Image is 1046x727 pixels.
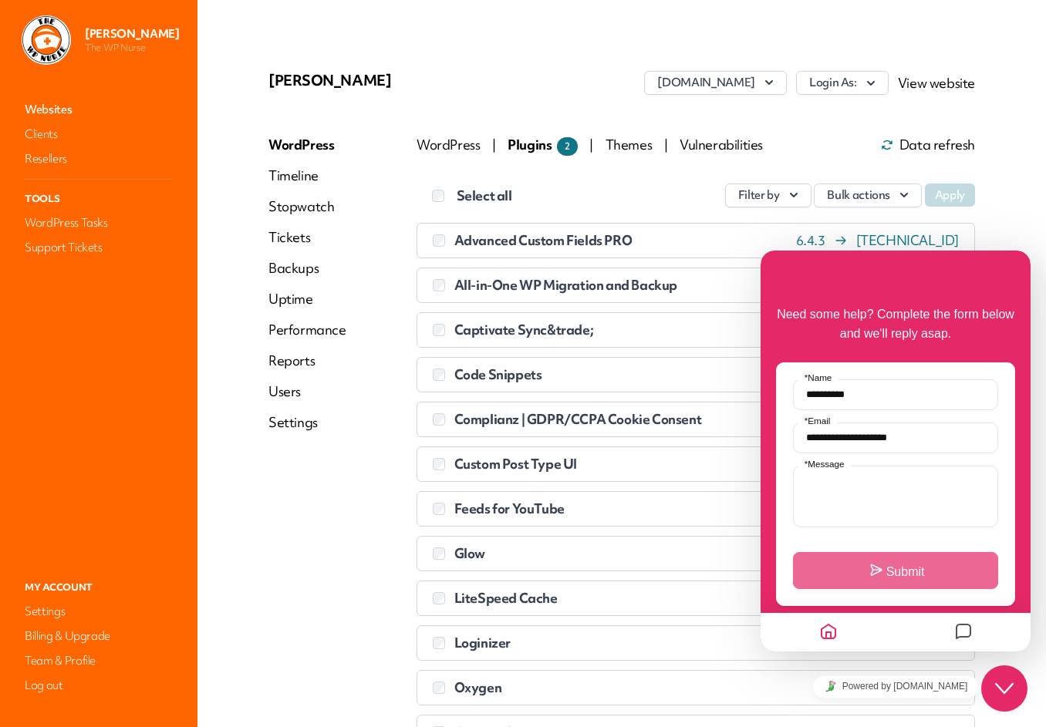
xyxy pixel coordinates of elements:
[22,625,176,647] a: Billing & Upgrade
[22,123,176,145] a: Clients
[268,413,346,432] a: Settings
[417,136,483,153] span: WordPress
[761,251,1031,651] iframe: chat widget
[925,183,975,207] button: Apply
[268,259,346,278] a: Backups
[22,189,176,209] p: Tools
[457,187,512,205] label: Select all
[454,276,677,294] span: All-in-One WP Migration and Backup
[606,136,655,153] span: Themes
[454,321,594,338] span: Captivate Sync&trade;
[557,137,578,156] span: 2
[814,183,922,207] button: Bulk actions
[268,167,346,185] a: Timeline
[268,352,346,370] a: Reports
[268,228,346,247] a: Tickets
[725,183,811,207] button: Filter by
[22,650,176,671] a: Team & Profile
[454,231,633,249] span: Advanced Custom Fields PRO
[268,71,504,89] p: [PERSON_NAME]
[85,26,179,42] p: [PERSON_NAME]
[22,675,176,696] a: Log out
[898,74,975,92] a: View website
[761,669,1031,704] iframe: chat widget
[644,71,786,95] button: [DOMAIN_NAME]
[454,589,558,607] span: LiteSpeed Cache
[492,136,496,153] span: |
[268,290,346,308] a: Uptime
[796,233,959,248] span: 6.4.3 [TECHNICAL_ID]
[454,678,502,696] span: Oxygen
[22,212,176,234] a: WordPress Tasks
[85,42,179,54] p: The WP Nurse
[454,365,542,383] span: Code Snippets
[454,544,485,562] span: Glow
[22,601,176,622] a: Settings
[454,634,511,651] span: Loginizer
[268,197,346,216] a: Stopwatch
[22,577,176,597] p: My Account
[664,136,668,153] span: |
[881,139,975,151] span: Data refresh
[22,99,176,120] a: Websites
[268,382,346,401] a: Users
[268,321,346,339] a: Performance
[508,136,578,153] span: Plugins
[454,500,565,517] span: Feeds for YouTube
[454,410,702,428] span: Complianz | GDPR/CCPA Cookie Consent
[454,455,577,473] span: Custom Post Type UI
[796,71,889,95] button: Login As:
[22,237,176,258] a: Support Tickets
[22,148,176,170] a: Resellers
[268,136,346,154] a: WordPress
[589,136,593,153] span: |
[680,136,763,153] span: Vulnerabilities
[981,665,1031,712] iframe: chat widget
